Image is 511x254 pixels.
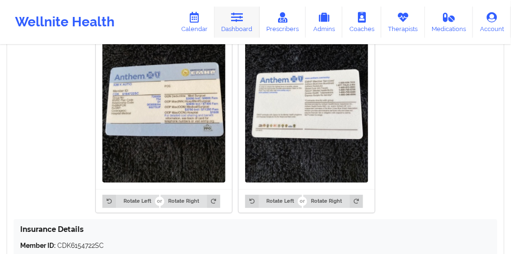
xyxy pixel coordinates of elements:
a: Therapists [381,7,425,38]
a: Medications [425,7,473,38]
button: Rotate Right [303,195,363,208]
button: Rotate Left [245,195,302,208]
a: Dashboard [215,7,260,38]
img: Kim K Autio [102,18,225,183]
a: Admins [306,7,342,38]
button: Rotate Left [102,195,159,208]
a: Prescribers [260,7,306,38]
p: CDK6154722SC [20,241,491,250]
strong: Member ID: [20,242,55,249]
a: Coaches [342,7,381,38]
button: Rotate Right [161,195,220,208]
a: Calendar [174,7,215,38]
a: Account [473,7,511,38]
img: Kim K Autio [245,18,368,183]
h4: Insurance Details [20,225,491,234]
